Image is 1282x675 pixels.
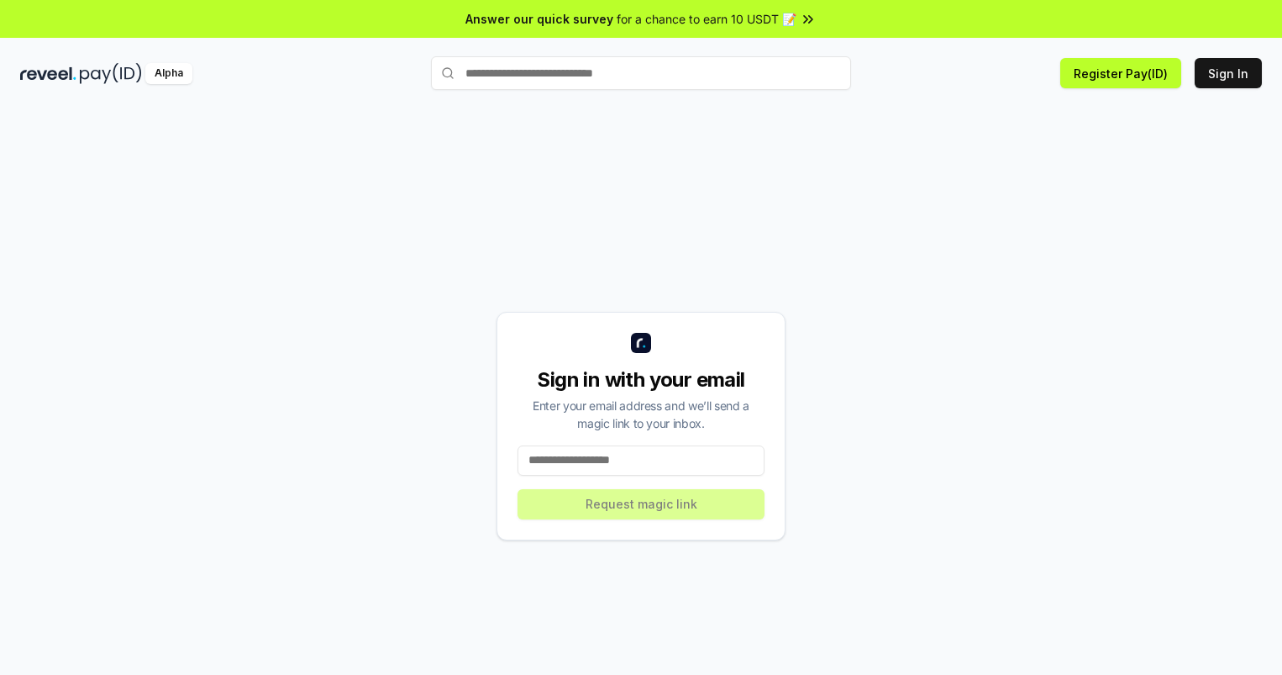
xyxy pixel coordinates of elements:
img: logo_small [631,333,651,353]
span: for a chance to earn 10 USDT 📝 [617,10,796,28]
div: Alpha [145,63,192,84]
div: Sign in with your email [518,367,764,393]
img: pay_id [80,63,142,84]
img: reveel_dark [20,63,76,84]
span: Answer our quick survey [465,10,613,28]
button: Register Pay(ID) [1060,58,1181,88]
button: Sign In [1195,58,1262,88]
div: Enter your email address and we’ll send a magic link to your inbox. [518,397,764,432]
